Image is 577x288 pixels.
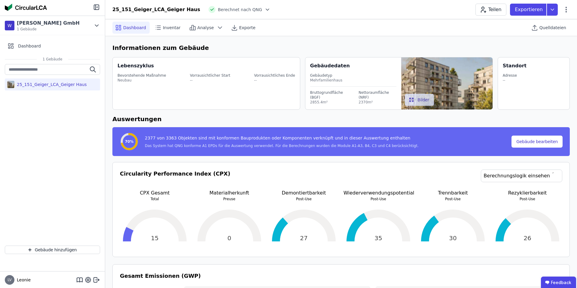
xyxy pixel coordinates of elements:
div: Standort [503,62,527,69]
p: Total [120,197,190,201]
span: Quelldateien [539,25,566,31]
img: Concular [5,4,47,11]
span: Inventar [163,25,181,31]
div: Bevorstehende Maßnahme [118,73,166,78]
div: Das System hat QNG konforme A1 EPDs für die Auswertung verwendet. Für die Berechnungen wurden die... [145,143,419,148]
span: Dashboard [123,25,146,31]
div: -- [503,78,517,83]
p: Post-Use [269,197,339,201]
div: Neubau [118,78,166,83]
h3: Gesamt Emissionen (GWP) [120,272,562,280]
div: 25_151_Geiger_LCA_Geiger Haus [112,6,200,13]
div: Vorrausichtliches Ende [254,73,295,78]
div: -- [254,78,295,83]
p: Post-Use [343,197,413,201]
span: 1 Gebäude [37,57,69,62]
span: Berechnet nach QNG [218,7,262,13]
span: 70% [125,139,134,144]
p: Demontiertbarkeit [269,189,339,197]
div: 2855.4m² [310,100,350,105]
span: 1 Gebäude [17,27,80,32]
div: Bruttogrundfläche (BGF) [310,90,350,100]
h6: Auswertungen [112,115,570,124]
span: Analyse [197,25,214,31]
p: Wiederverwendungspotential [343,189,413,197]
button: Gebäude bearbeiten [511,136,563,148]
button: Gebäude hinzufügen [5,246,100,254]
div: 25_151_Geiger_LCA_Geiger Haus [14,81,87,87]
div: 2377 von 3363 Objekten sind mit konformen Bauprodukten oder Komponenten verknüpft und in dieser A... [145,135,419,143]
h3: Circularity Performance Index (CPX) [120,170,230,189]
span: LV [8,278,12,282]
div: Gebäudetyp [310,73,396,78]
button: Bilder [405,94,434,106]
div: Nettoraumfläche (NRF) [359,90,396,100]
span: Leonie [14,277,31,283]
h6: Informationen zum Gebäude [112,43,570,52]
p: Trennbarkeit [418,189,488,197]
div: [PERSON_NAME] GmbH [17,20,80,27]
img: 25_151_Geiger_LCA_Geiger Haus [7,80,14,89]
p: Preuse [194,197,264,201]
div: 2370m² [359,100,396,105]
p: Exportieren [515,6,544,13]
p: CPX Gesamt [120,189,190,197]
div: Mehrfamilienhaus [310,78,396,83]
div: W [5,21,14,30]
div: Adresse [503,73,517,78]
div: Vorrausichtlicher Start [190,73,230,78]
p: Post-Use [493,197,562,201]
a: Berechnungslogik einsehen [481,170,562,182]
span: Dashboard [18,43,41,49]
button: Teilen [475,4,506,16]
div: Lebenszyklus [118,62,154,69]
p: Rezyklierbarkeit [493,189,562,197]
p: Materialherkunft [194,189,264,197]
span: Exporte [239,25,255,31]
div: Gebäudedaten [310,62,401,69]
div: -- [190,78,230,83]
p: Post-Use [418,197,488,201]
